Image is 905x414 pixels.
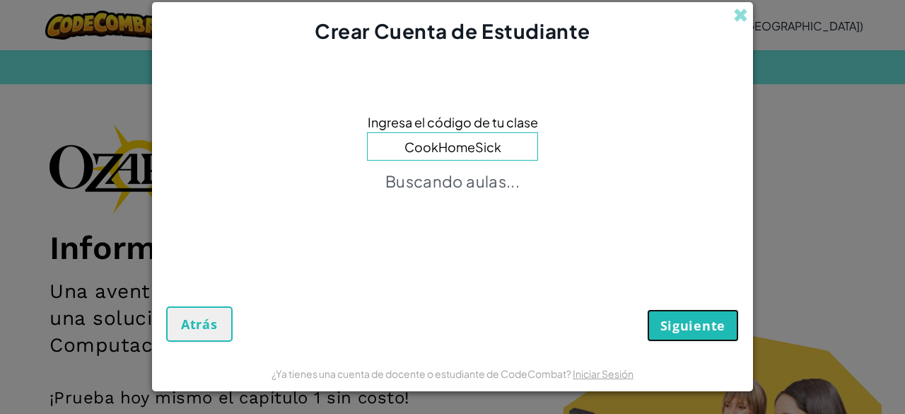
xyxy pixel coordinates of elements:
[368,112,538,132] span: Ingresa el código de tu clase
[315,18,590,43] span: Crear Cuenta de Estudiante
[271,367,573,380] span: ¿Ya tienes una cuenta de docente o estudiante de CodeCombat?
[181,316,218,333] span: Atrás
[647,309,739,342] button: Siguiente
[166,306,233,342] button: Atrás
[385,171,520,191] p: Buscando aulas...
[660,317,725,334] span: Siguiente
[573,367,633,380] a: Iniciar Sesión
